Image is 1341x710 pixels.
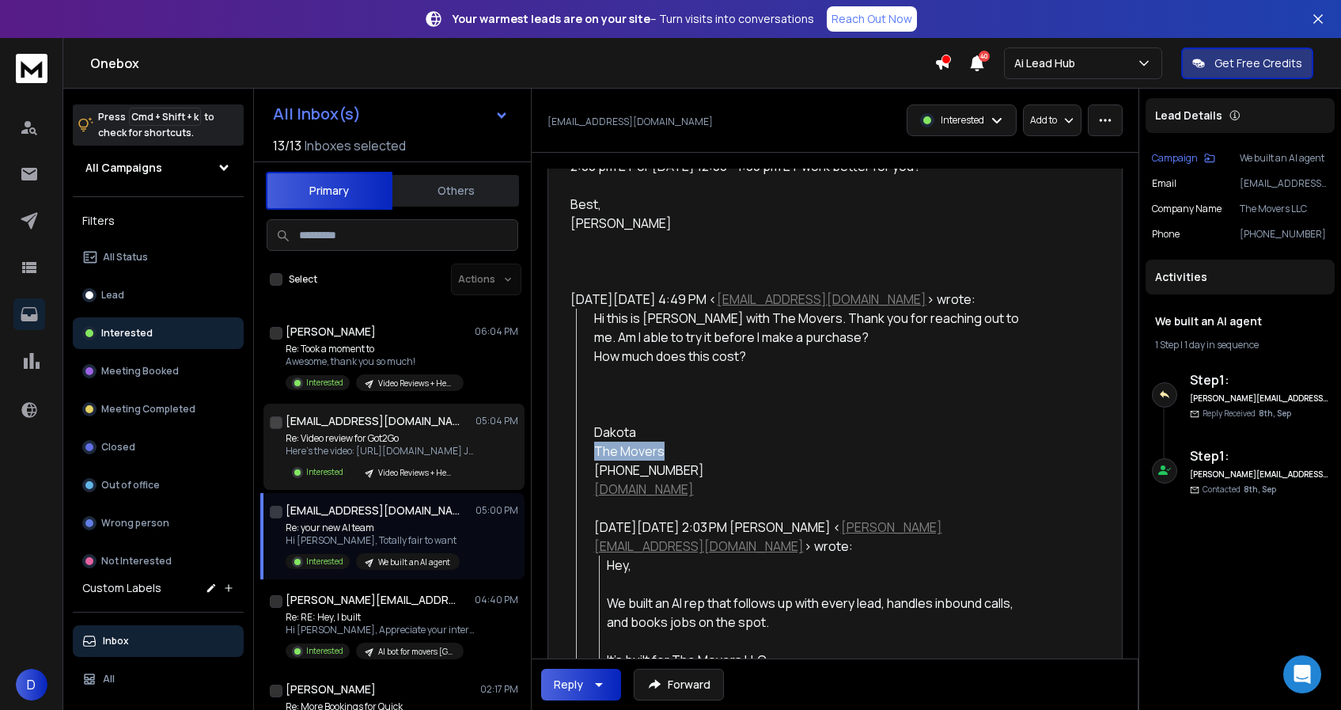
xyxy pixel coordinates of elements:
[73,355,244,387] button: Meeting Booked
[392,173,519,208] button: Others
[286,592,460,608] h1: [PERSON_NAME][EMAIL_ADDRESS][DOMAIN_NAME]
[273,136,301,155] span: 13 / 13
[1240,177,1328,190] p: [EMAIL_ADDRESS][DOMAIN_NAME]
[1244,484,1276,495] span: 8th, Sep
[129,108,201,126] span: Cmd + Shift + k
[1259,408,1291,419] span: 8th, Sep
[831,11,912,27] p: Reach Out Now
[286,413,460,429] h1: [EMAIL_ADDRESS][DOMAIN_NAME]
[570,290,1032,309] div: [DATE][DATE] 4:49 PM < > wrote:
[1240,152,1328,165] p: We built an AI agent
[634,669,724,701] button: Forward
[73,545,244,577] button: Not Interested
[541,669,621,701] button: Reply
[1146,260,1335,294] div: Activities
[1203,484,1276,495] p: Contacted
[103,673,115,685] p: All
[1030,114,1057,127] p: Add to
[306,377,343,389] p: Interested
[103,251,148,264] p: All Status
[378,378,454,389] p: Video Reviews + HeyGen subflow
[594,461,1033,480] div: [PHONE_NUMBER]
[1190,370,1328,389] h6: Step 1 :
[594,518,1033,556] div: [DATE][DATE] 2:03 PM [PERSON_NAME] < > wrote:
[286,611,475,624] p: Re: RE: Hey, I built
[306,466,343,478] p: Interested
[306,556,343,568] p: Interested
[103,635,129,647] p: Inbox
[286,355,464,368] p: Awesome, thank you so much!
[101,289,124,302] p: Lead
[101,555,172,568] p: Not Interested
[286,682,376,697] h1: [PERSON_NAME]
[480,683,518,696] p: 02:17 PM
[594,480,694,498] a: [DOMAIN_NAME]
[73,625,244,657] button: Inbox
[85,160,162,176] h1: All Campaigns
[717,290,926,308] a: [EMAIL_ADDRESS][DOMAIN_NAME]
[547,116,713,128] p: [EMAIL_ADDRESS][DOMAIN_NAME]
[273,106,361,122] h1: All Inbox(s)
[378,556,450,568] p: We built an AI agent
[1014,55,1082,71] p: Ai Lead Hub
[453,11,650,26] strong: Your warmest leads are on your site
[286,432,475,445] p: Re: Video review for Got2Go
[979,51,990,62] span: 40
[73,317,244,349] button: Interested
[475,415,518,427] p: 05:04 PM
[1152,177,1176,190] p: Email
[1283,655,1321,693] div: Open Intercom Messenger
[101,403,195,416] p: Meeting Completed
[73,210,244,232] h3: Filters
[73,469,244,501] button: Out of office
[286,324,376,340] h1: [PERSON_NAME]
[101,517,169,530] p: Wrong person
[1155,313,1325,329] h1: We built an AI agent
[82,580,161,596] h3: Custom Labels
[98,109,214,141] p: Press to check for shortcuts.
[260,98,521,130] button: All Inbox(s)
[570,195,1032,233] div: Best, [PERSON_NAME]
[1155,108,1222,123] p: Lead Details
[286,522,460,534] p: Re: your new AI team
[594,309,1033,499] div: How much does this cost?
[1190,446,1328,465] h6: Step 1 :
[101,479,160,492] p: Out of office
[1190,469,1328,480] h6: [PERSON_NAME][EMAIL_ADDRESS][DOMAIN_NAME]
[1181,47,1313,79] button: Get Free Credits
[1240,228,1328,241] p: [PHONE_NUMBER]
[73,663,244,695] button: All
[286,534,460,547] p: Hi [PERSON_NAME], Totally fair to want
[1152,228,1180,241] p: Phone
[306,645,343,657] p: Interested
[305,136,406,155] h3: Inboxes selected
[941,114,984,127] p: Interested
[1240,203,1328,215] p: The Movers LLC
[286,503,460,518] h1: [EMAIL_ADDRESS][DOMAIN_NAME]
[378,646,454,658] p: AI bot for movers [GEOGRAPHIC_DATA]
[101,327,153,340] p: Interested
[1214,55,1302,71] p: Get Free Credits
[475,325,518,338] p: 06:04 PM
[266,172,392,210] button: Primary
[286,343,464,355] p: Re: Took a moment to
[594,309,1033,347] div: Hi this is [PERSON_NAME] with The Movers. Thank you for reaching out to me. Am I able to try it b...
[289,273,317,286] label: Select
[90,54,934,73] h1: Onebox
[101,365,179,378] p: Meeting Booked
[475,594,518,606] p: 04:40 PM
[1184,338,1259,351] span: 1 day in sequence
[1190,393,1328,404] h6: [PERSON_NAME][EMAIL_ADDRESS][DOMAIN_NAME]
[378,467,454,479] p: Video Reviews + HeyGen subflow
[594,442,1033,461] div: The Movers
[101,441,135,454] p: Closed
[286,445,475,458] p: Here's the video: [URL][DOMAIN_NAME] Just making sure
[1152,152,1215,165] button: Campaign
[1152,203,1222,215] p: Company Name
[453,11,814,27] p: – Turn visits into conversations
[554,677,583,693] div: Reply
[73,241,244,273] button: All Status
[16,669,47,701] button: D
